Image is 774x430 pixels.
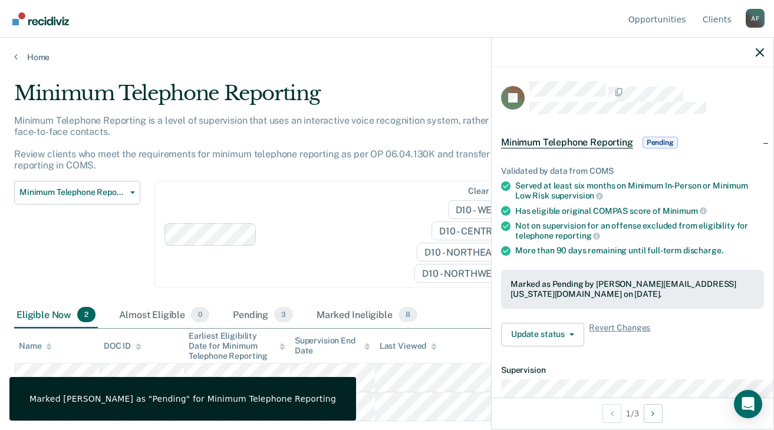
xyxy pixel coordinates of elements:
span: 3 [274,307,293,322]
button: Profile dropdown button [746,9,765,28]
div: Marked [PERSON_NAME] as "Pending" for Minimum Telephone Reporting [29,393,336,404]
div: Open Intercom Messenger [734,390,762,418]
span: D10 - NORTHWEST [414,264,521,283]
div: More than 90 days remaining until full-term [515,246,764,256]
span: Minimum [663,206,707,216]
div: Eligible Now [14,302,98,328]
span: 8 [398,307,417,322]
span: Minimum Telephone Reporting [19,187,126,197]
div: Has eligible original COMPAS score of [515,206,764,216]
div: Not on supervision for an offense excluded from eligibility for telephone [515,221,764,241]
span: reporting [555,231,601,240]
span: 2 [77,307,95,322]
div: Earliest Eligibility Date for Minimum Telephone Reporting [189,331,285,360]
div: DOC ID [104,341,141,351]
div: Served at least six months on Minimum In-Person or Minimum Low Risk [515,181,764,201]
span: D10 - WEST [448,200,521,219]
div: Marked as Pending by [PERSON_NAME][EMAIL_ADDRESS][US_STATE][DOMAIN_NAME] on [DATE]. [510,279,755,299]
div: Name [19,341,52,351]
span: Revert Changes [589,323,650,346]
div: Minimum Telephone Reporting [14,81,595,115]
span: 0 [191,307,209,322]
span: D10 - NORTHEAST [417,243,521,262]
img: Recidiviz [12,12,69,25]
div: Minimum Telephone ReportingPending [492,124,773,161]
span: Minimum Telephone Reporting [501,137,633,148]
button: Next Opportunity [644,404,663,423]
a: Home [14,52,760,62]
span: discharge. [683,246,723,255]
div: Clear agents [468,186,518,196]
dt: Supervision [501,365,764,375]
div: Validated by data from COMS [501,166,764,176]
div: A F [746,9,765,28]
div: Last Viewed [380,341,437,351]
button: Update status [501,323,584,346]
div: Pending [230,302,295,328]
div: Marked Ineligible [314,302,420,328]
span: D10 - CENTRAL [432,221,521,240]
div: Supervision End Date [295,336,370,356]
span: supervision [551,191,603,200]
div: 1 / 3 [492,398,773,429]
p: Minimum Telephone Reporting is a level of supervision that uses an interactive voice recognition ... [14,115,585,171]
div: Almost Eligible [117,302,212,328]
button: Previous Opportunity [602,404,621,423]
span: Pending [643,137,678,148]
